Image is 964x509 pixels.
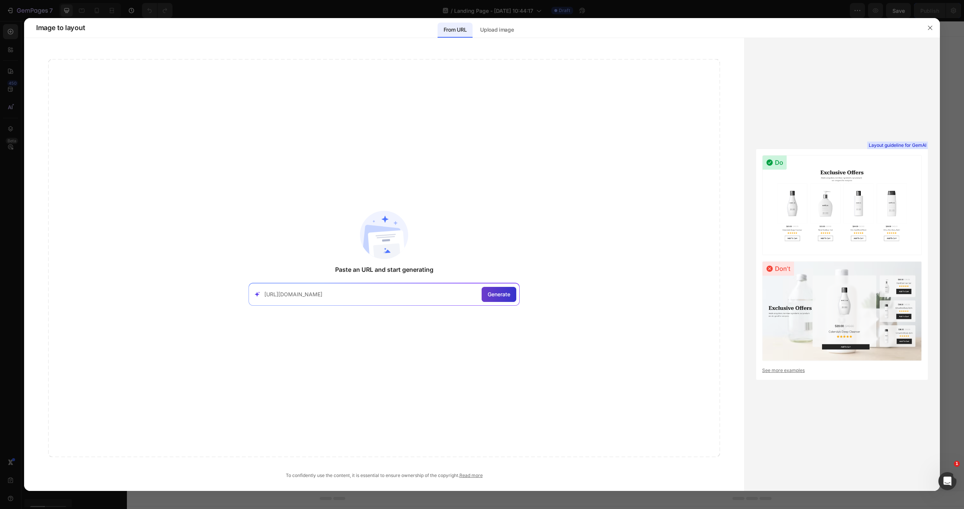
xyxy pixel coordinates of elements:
input: Paste your link here [264,290,479,298]
button: Add sections [364,261,416,276]
a: See more examples [762,367,922,374]
div: Start with Generating from URL or image [368,303,469,309]
p: From URL [444,25,467,34]
button: Add elements [420,261,473,276]
iframe: Intercom live chat [938,472,956,490]
div: Start with Sections from sidebar [373,246,464,255]
span: Paste an URL and start generating [335,265,433,274]
a: Read more [459,472,483,478]
div: To confidently use the content, it is essential to ensure ownership of the copyright. [48,472,720,479]
span: Image to layout [36,23,85,32]
p: Upload image [480,25,514,34]
span: 1 [954,461,960,467]
span: Generate [488,290,510,298]
span: Layout guideline for GemAI [869,142,926,149]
